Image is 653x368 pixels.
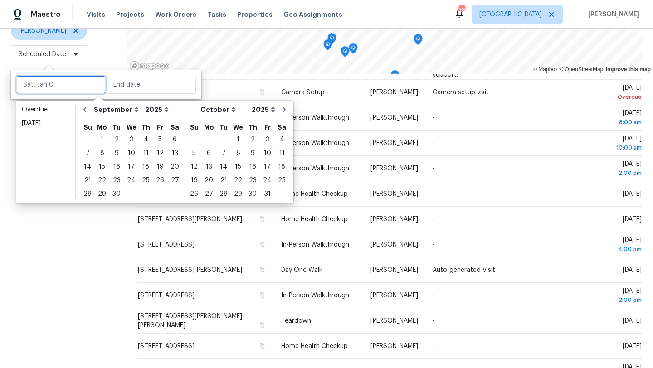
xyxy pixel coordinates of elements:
div: Sun Sep 28 2025 [80,187,95,201]
span: Home Health Checkup [281,191,348,197]
span: [STREET_ADDRESS][PERSON_NAME] [138,267,242,273]
div: Map marker [323,39,332,53]
span: [PERSON_NAME] [370,165,418,172]
div: 5 [153,133,167,146]
div: 4:00 pm [584,245,642,254]
abbr: Tuesday [219,124,228,131]
div: Fri Sep 26 2025 [153,174,167,187]
div: Tue Sep 09 2025 [109,146,124,160]
div: 22 [231,174,245,187]
span: Teardown [281,318,311,324]
div: 1 [231,133,245,146]
abbr: Monday [97,124,107,131]
div: Map marker [414,34,423,48]
div: Mon Oct 27 2025 [201,187,216,201]
div: Mon Sep 29 2025 [95,187,109,201]
abbr: Sunday [190,124,199,131]
div: Sat Oct 18 2025 [275,160,289,174]
span: Geo Assignments [283,10,342,19]
div: Fri Oct 17 2025 [260,160,275,174]
div: 20 [167,160,182,173]
div: 4 [139,133,153,146]
div: Sun Oct 12 2025 [187,160,201,174]
span: - [433,242,435,248]
div: 6 [201,147,216,160]
div: 18 [139,160,153,173]
div: Wed Oct 01 2025 [231,133,245,146]
span: [PERSON_NAME] [370,318,418,324]
div: Sun Sep 14 2025 [80,160,95,174]
span: [DATE] [623,318,642,324]
span: [DATE] [584,136,642,152]
div: 12 [187,160,201,173]
span: [GEOGRAPHIC_DATA] [479,10,542,19]
div: 7 [80,147,95,160]
span: [PERSON_NAME] [370,242,418,248]
div: 31 [260,188,275,200]
span: [DATE] [584,161,642,178]
button: Copy Address [258,291,267,299]
div: Sun Oct 26 2025 [187,187,201,201]
div: 25 [275,174,289,187]
div: Fri Sep 12 2025 [153,146,167,160]
abbr: Saturday [278,124,286,131]
div: Map marker [349,43,358,57]
div: 24 [260,174,275,187]
div: Thu Oct 09 2025 [245,146,260,160]
div: 22 [95,174,109,187]
span: In-Person Walkthrough [281,242,349,248]
div: 20 [201,174,216,187]
div: Wed Oct 22 2025 [231,174,245,187]
button: Copy Address [258,321,267,329]
span: Home Health Checkup [281,216,348,223]
div: Wed Oct 15 2025 [231,160,245,174]
div: Wed Sep 24 2025 [124,174,139,187]
div: 2:00 pm [584,295,642,305]
div: Tue Oct 21 2025 [216,174,231,187]
span: In-Person Walkthrough [281,115,349,121]
span: [STREET_ADDRESS][PERSON_NAME][PERSON_NAME] [138,313,242,329]
select: Year [143,103,171,116]
div: Sun Oct 05 2025 [187,146,201,160]
div: Thu Oct 02 2025 [245,133,260,146]
div: 29 [95,188,109,200]
span: - [433,191,435,197]
span: Home Health Checkup [281,343,348,349]
div: Mon Oct 13 2025 [201,160,216,174]
div: 9 [245,147,260,160]
div: 14 [216,160,231,173]
div: Fri Oct 03 2025 [260,133,275,146]
div: Wed Sep 03 2025 [124,133,139,146]
span: - [433,216,435,223]
div: 25 [139,174,153,187]
div: Sun Sep 21 2025 [80,174,95,187]
span: Scheduled Date [19,50,66,59]
abbr: Thursday [249,124,257,131]
div: 10:00 am [584,143,642,152]
span: Properties [237,10,273,19]
abbr: Friday [264,124,271,131]
div: 29 [231,188,245,200]
div: Sat Oct 11 2025 [275,146,289,160]
div: 11 [275,147,289,160]
div: Fri Oct 24 2025 [260,174,275,187]
span: [DATE] [584,237,642,254]
button: Go to previous month [78,101,92,119]
span: [DATE] [623,343,642,349]
span: [PERSON_NAME] [19,26,66,35]
span: [STREET_ADDRESS][PERSON_NAME] [138,216,242,223]
input: Sat, Jan 01 [16,76,106,94]
div: Tue Oct 14 2025 [216,160,231,174]
div: 27 [201,188,216,200]
div: 18 [275,160,289,173]
div: Mon Oct 20 2025 [201,174,216,187]
span: [DATE] [623,216,642,223]
div: 15 [231,160,245,173]
div: 16 [245,160,260,173]
div: 38 [458,5,465,15]
div: 1 [95,133,109,146]
div: Mon Sep 22 2025 [95,174,109,187]
div: 10 [124,147,139,160]
span: Work Orders [155,10,196,19]
div: 6 [167,133,182,146]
